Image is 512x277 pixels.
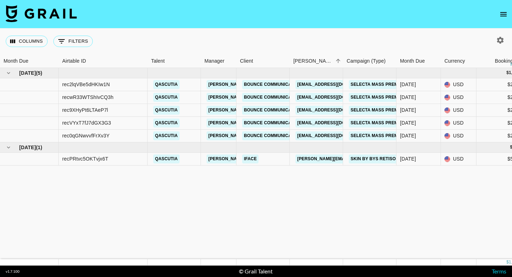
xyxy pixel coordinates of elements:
[349,155,429,163] a: Skin by BYS Retisome Campaign
[242,119,306,127] a: Bounce Communications
[400,155,416,162] div: Aug '25
[19,144,36,151] span: [DATE]
[62,106,108,114] div: rec9XHyPt6LTAeP7l
[207,93,359,102] a: [PERSON_NAME][EMAIL_ADDRESS][PERSON_NAME][DOMAIN_NAME]
[349,119,408,127] a: Selecta Mass Premium
[4,142,14,152] button: hide children
[6,36,48,47] button: Select columns
[59,54,148,68] div: Airtable ID
[4,68,14,78] button: hide children
[207,106,359,115] a: [PERSON_NAME][EMAIL_ADDRESS][PERSON_NAME][DOMAIN_NAME]
[36,144,42,151] span: ( 1 )
[207,80,359,89] a: [PERSON_NAME][EMAIL_ADDRESS][PERSON_NAME][DOMAIN_NAME]
[400,132,416,139] div: Jul '25
[62,155,108,162] div: recPRtvc5OKTvjx6T
[53,36,93,47] button: Show filters
[343,54,396,68] div: Campaign (Type)
[349,106,408,115] a: Selecta Mass Premium
[6,5,77,22] img: Grail Talent
[295,155,411,163] a: [PERSON_NAME][EMAIL_ADDRESS][DOMAIN_NAME]
[295,80,375,89] a: [EMAIL_ADDRESS][DOMAIN_NAME]
[62,132,110,139] div: rec0qGNwvvfFrXv3Y
[400,94,416,101] div: Jul '25
[295,93,375,102] a: [EMAIL_ADDRESS][DOMAIN_NAME]
[153,131,180,140] a: qascutia
[242,80,306,89] a: Bounce Communications
[506,70,509,76] div: $
[492,268,506,275] a: Terms
[347,54,386,68] div: Campaign (Type)
[236,54,290,68] div: Client
[153,93,180,102] a: qascutia
[36,69,42,77] span: ( 5 )
[400,54,425,68] div: Month Due
[444,54,465,68] div: Currency
[62,94,113,101] div: recwR33WTShIvCQ3h
[242,155,258,163] a: iFace
[153,80,180,89] a: qascutia
[151,54,165,68] div: Talent
[6,269,20,274] div: v 1.7.100
[506,259,509,265] div: $
[62,81,110,88] div: rec2lqVBe5dHKIw1N
[496,7,511,21] button: open drawer
[441,104,476,117] div: USD
[349,80,408,89] a: Selecta Mass Premium
[396,54,441,68] div: Month Due
[441,153,476,166] div: USD
[441,91,476,104] div: USD
[400,106,416,114] div: Jul '25
[239,268,273,275] div: © Grail Talent
[441,117,476,130] div: USD
[240,54,253,68] div: Client
[153,155,180,163] a: qascutia
[242,93,306,102] a: Bounce Communications
[148,54,201,68] div: Talent
[207,155,359,163] a: [PERSON_NAME][EMAIL_ADDRESS][PERSON_NAME][DOMAIN_NAME]
[207,119,359,127] a: [PERSON_NAME][EMAIL_ADDRESS][PERSON_NAME][DOMAIN_NAME]
[349,93,408,102] a: Selecta Mass Premium
[295,106,375,115] a: [EMAIL_ADDRESS][DOMAIN_NAME]
[4,54,28,68] div: Month Due
[400,81,416,88] div: Jul '25
[19,69,36,77] span: [DATE]
[333,56,343,66] button: Sort
[349,131,408,140] a: Selecta Mass Premium
[207,131,359,140] a: [PERSON_NAME][EMAIL_ADDRESS][PERSON_NAME][DOMAIN_NAME]
[290,54,343,68] div: Booker
[441,54,476,68] div: Currency
[62,119,111,126] div: recVYxT7fJ7dGX3G3
[441,130,476,142] div: USD
[153,106,180,115] a: qascutia
[242,131,306,140] a: Bounce Communications
[242,106,306,115] a: Bounce Communications
[293,54,333,68] div: [PERSON_NAME]
[441,78,476,91] div: USD
[153,119,180,127] a: qascutia
[204,54,224,68] div: Manager
[201,54,236,68] div: Manager
[400,119,416,126] div: Jul '25
[295,131,375,140] a: [EMAIL_ADDRESS][DOMAIN_NAME]
[62,54,86,68] div: Airtable ID
[295,119,375,127] a: [EMAIL_ADDRESS][DOMAIN_NAME]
